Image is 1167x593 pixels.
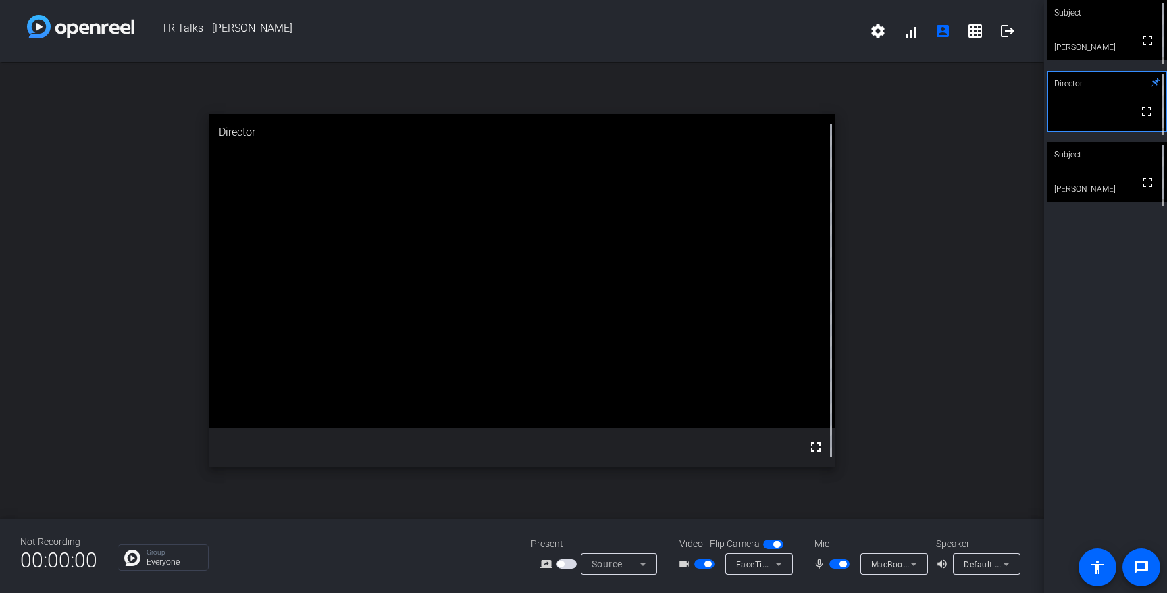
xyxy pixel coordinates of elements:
mat-icon: accessibility [1089,559,1106,575]
span: 00:00:00 [20,544,97,577]
div: Speaker [936,537,1017,551]
mat-icon: volume_up [936,556,952,572]
mat-icon: videocam_outline [678,556,694,572]
mat-icon: fullscreen [1139,174,1156,190]
div: Mic [801,537,936,551]
button: signal_cellular_alt [894,15,927,47]
mat-icon: fullscreen [808,439,824,455]
p: Group [147,549,201,556]
div: Director [1047,71,1167,97]
mat-icon: fullscreen [1139,32,1156,49]
span: MacBook Pro Microphone (Built-in) [871,559,1009,569]
mat-icon: fullscreen [1139,103,1155,120]
div: Not Recording [20,535,97,549]
mat-icon: logout [1000,23,1016,39]
span: TR Talks - [PERSON_NAME] [134,15,862,47]
div: Director [209,114,835,151]
div: Subject [1047,142,1167,167]
span: FaceTime HD Camera (3A71:F4B5) [736,559,875,569]
span: Source [592,559,623,569]
img: Chat Icon [124,550,140,566]
mat-icon: grid_on [967,23,983,39]
span: Default - MacBook Pro Speakers (Built-in) [964,559,1126,569]
span: Video [679,537,703,551]
p: Everyone [147,558,201,566]
mat-icon: account_box [935,23,951,39]
mat-icon: settings [870,23,886,39]
div: Present [531,537,666,551]
mat-icon: mic_none [813,556,829,572]
img: white-gradient.svg [27,15,134,38]
span: Flip Camera [710,537,760,551]
mat-icon: message [1133,559,1149,575]
mat-icon: screen_share_outline [540,556,556,572]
